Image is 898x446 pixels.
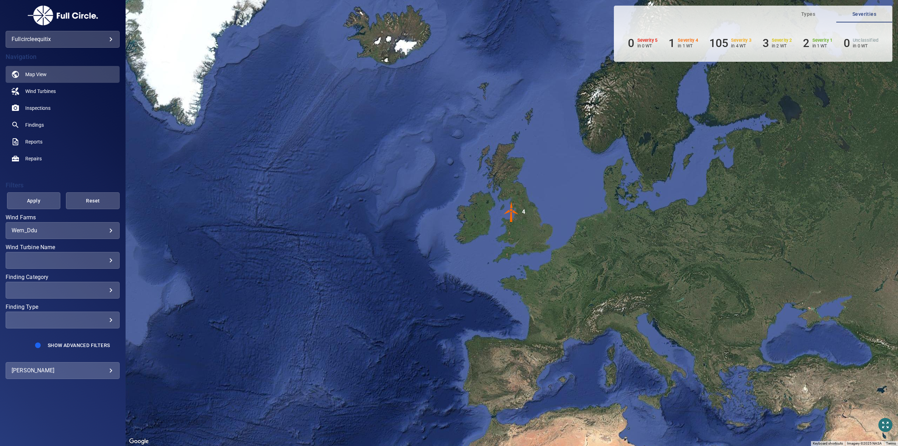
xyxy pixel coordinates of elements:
h4: Filters [6,182,120,189]
h6: 2 [803,36,809,50]
div: fullcircleequitix [12,34,114,45]
label: Wind Turbine Name [6,245,120,250]
span: Apply [16,197,52,205]
li: Severity 5 [628,36,657,50]
a: map active [6,66,120,83]
li: Severity Unclassified [844,36,878,50]
h6: Severity 3 [731,38,751,43]
h6: Severity 4 [678,38,698,43]
a: windturbines noActive [6,83,120,100]
span: Types [784,10,832,19]
span: Wind Turbines [25,88,56,95]
h6: 3 [763,36,769,50]
label: Finding Category [6,274,120,280]
span: Severities [840,10,888,19]
h6: Severity 5 [637,38,658,43]
label: Finding Type [6,304,120,310]
label: Wind Farms [6,215,120,220]
a: inspections noActive [6,100,120,117]
div: Wind Farms [6,222,120,239]
img: fullcircleequitix-logo [28,6,98,25]
button: Apply [7,192,61,209]
a: Terms [886,441,896,445]
h6: 105 [709,36,728,50]
h6: 0 [844,36,850,50]
h6: Severity 1 [812,38,833,43]
p: in 0 WT [637,43,658,48]
h6: 0 [628,36,634,50]
span: Show Advanced Filters [48,342,110,348]
span: Reports [25,138,42,145]
button: Reset [66,192,120,209]
div: 4 [522,201,525,222]
p: in 2 WT [772,43,792,48]
p: in 0 WT [853,43,878,48]
span: Reset [75,197,111,205]
div: Finding Category [6,282,120,299]
div: Wern_Ddu [12,227,114,234]
img: windFarmIconCat4.svg [501,201,522,222]
li: Severity 3 [709,36,751,50]
li: Severity 1 [803,36,832,50]
span: Repairs [25,155,42,162]
h6: 1 [669,36,675,50]
li: Severity 2 [763,36,792,50]
li: Severity 4 [669,36,698,50]
img: Google [127,437,150,446]
h4: Navigation [6,53,120,60]
p: in 1 WT [812,43,833,48]
div: fullcircleequitix [6,31,120,48]
span: Map View [25,71,47,78]
h6: Unclassified [853,38,878,43]
p: in 1 WT [678,43,698,48]
div: [PERSON_NAME] [12,365,114,376]
span: Inspections [25,105,51,112]
button: Keyboard shortcuts [813,441,843,446]
a: reports noActive [6,133,120,150]
div: Finding Type [6,312,120,328]
a: findings noActive [6,117,120,133]
button: Show Advanced Filters [43,340,114,351]
span: Imagery ©2025 NASA [847,441,882,445]
a: Open this area in Google Maps (opens a new window) [127,437,150,446]
p: in 4 WT [731,43,751,48]
div: Wind Turbine Name [6,252,120,269]
span: Findings [25,121,44,128]
h6: Severity 2 [772,38,792,43]
a: repairs noActive [6,150,120,167]
gmp-advanced-marker: 4 [501,201,522,224]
